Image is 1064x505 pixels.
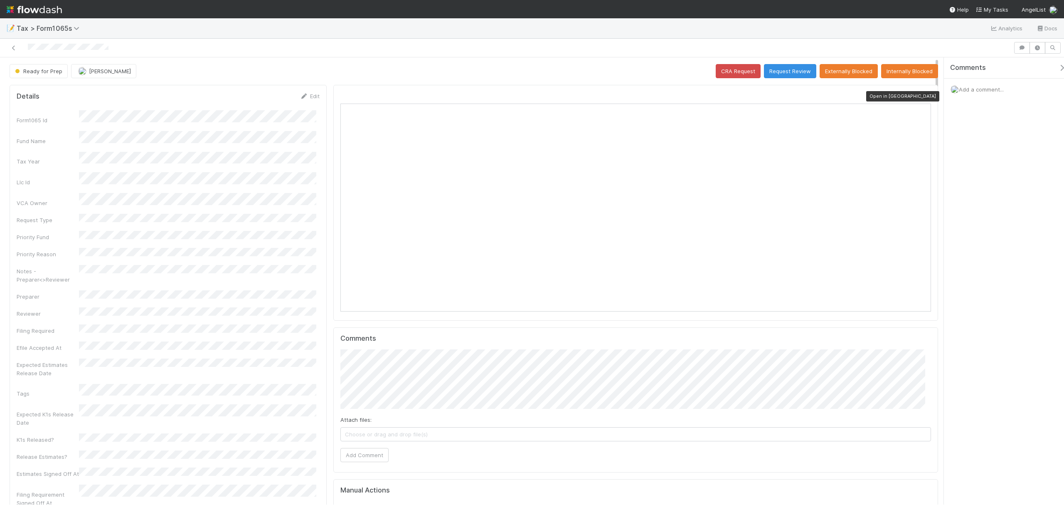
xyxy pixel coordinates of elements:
img: avatar_d45d11ee-0024-4901-936f-9df0a9cc3b4e.png [951,85,959,94]
div: K1s Released? [17,436,79,444]
div: Reviewer [17,309,79,318]
a: My Tasks [975,5,1008,14]
div: Expected K1s Release Date [17,410,79,427]
span: Comments [950,64,986,72]
div: VCA Owner [17,199,79,207]
h5: Details [17,92,39,101]
span: 📝 [7,25,15,32]
button: Internally Blocked [881,64,938,78]
div: Tags [17,389,79,398]
span: Tax > Form1065s [17,24,84,32]
div: Priority Reason [17,250,79,258]
a: Docs [1036,23,1057,33]
div: Form1065 Id [17,116,79,124]
div: Tax Year [17,157,79,166]
a: Edit [300,93,320,99]
button: [PERSON_NAME] [71,64,136,78]
div: Preparer [17,292,79,301]
div: Help [949,5,969,14]
div: Request Type [17,216,79,224]
span: [PERSON_NAME] [89,68,131,74]
div: Efile Accepted At [17,344,79,352]
div: Filing Required [17,327,79,335]
button: Externally Blocked [820,64,878,78]
div: Release Estimates? [17,453,79,461]
label: Attach files: [340,416,372,424]
span: Add a comment... [959,86,1004,93]
button: Request Review [764,64,816,78]
span: AngelList [1022,6,1046,13]
div: Estimates Signed Off At [17,470,79,478]
button: Add Comment [340,448,389,462]
button: CRA Request [716,64,761,78]
div: Llc Id [17,178,79,186]
img: logo-inverted-e16ddd16eac7371096b0.svg [7,2,62,17]
h5: Manual Actions [340,486,390,495]
div: Fund Name [17,137,79,145]
span: Choose or drag and drop file(s) [341,428,931,441]
div: Notes - Preparer<>Reviewer [17,267,79,284]
a: Analytics [990,23,1023,33]
img: avatar_d45d11ee-0024-4901-936f-9df0a9cc3b4e.png [1049,6,1057,14]
span: My Tasks [975,6,1008,13]
div: Expected Estimates Release Date [17,361,79,377]
h5: Comments [340,334,931,343]
img: avatar_d45d11ee-0024-4901-936f-9df0a9cc3b4e.png [78,67,86,75]
div: Priority Fund [17,233,79,241]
